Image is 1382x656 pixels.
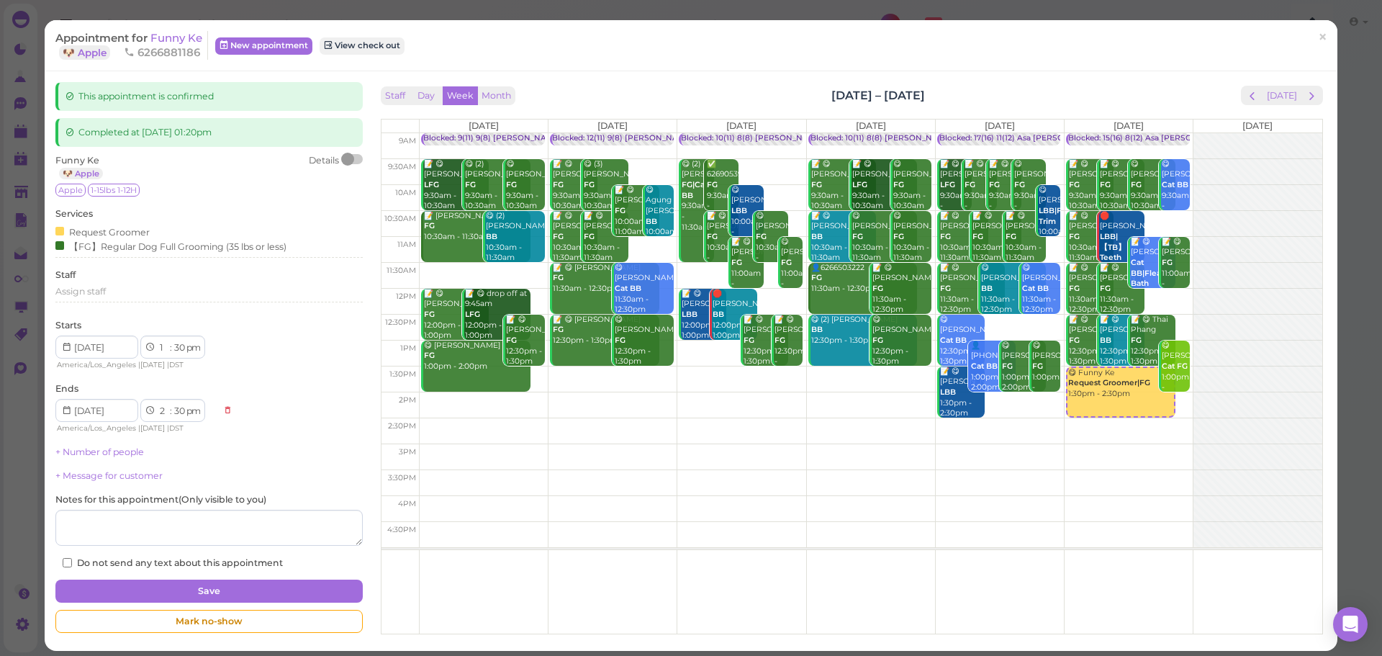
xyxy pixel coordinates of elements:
b: FG [1131,336,1142,345]
b: LBB [731,206,747,215]
b: FG [707,232,718,241]
div: 😋 (2) [PERSON_NAME] 9:30am - 10:30am [464,159,530,212]
div: 📝 😋 [PERSON_NAME] 9:30am - 10:30am [423,159,489,212]
b: LFG [940,180,955,189]
b: FG [707,180,718,189]
div: 😋 [PERSON_NAME] 9:30am - 10:30am [893,159,931,212]
b: FG [1014,180,1025,189]
span: 1pm [400,343,416,353]
b: Cat BB [940,336,967,345]
div: 👤[PHONE_NUMBER] 1:00pm - 2:00pm [970,341,1016,393]
div: 📝 😋 [PERSON_NAME] 9:30am - 10:30am [810,159,877,212]
div: 😋 [PERSON_NAME] 9:30am - 10:30am [1013,159,1047,223]
div: 📝 😋 [PERSON_NAME] 11:30am - 12:30pm [1068,263,1114,315]
div: 😋 [PERSON_NAME] 9:30am - 10:30am [505,159,544,212]
div: 📝 😋 [PERSON_NAME] 12:30pm - 1:30pm [743,315,788,367]
div: Blocked: 10(11) 8(8) [PERSON_NAME] • Appointment [810,133,1011,144]
span: 4:30pm [387,525,416,534]
b: LFG [465,310,480,319]
b: LBB [940,387,956,397]
b: FG [1069,232,1080,241]
div: 😋 [PERSON_NAME] 10:00am - 11:00am [1038,185,1060,259]
b: Cat BB [615,284,641,293]
div: 😋 (2) [PERSON_NAME] 10:30am - 11:30am [485,211,545,264]
b: FG [852,232,863,241]
label: Starts [55,319,81,332]
div: 😋 [PERSON_NAME] 12:30pm - 1:30pm [614,315,674,367]
b: BB [486,232,497,241]
a: + Message for customer [55,470,163,481]
span: Apple [55,184,86,197]
span: × [1318,27,1327,48]
b: FG [940,284,951,293]
label: Notes for this appointment ( Only visible to you ) [55,493,266,506]
span: 4pm [398,499,416,508]
div: 📝 😋 [PERSON_NAME] 10:30am - 11:30am [1005,211,1046,264]
button: Save [55,580,362,603]
b: FG [506,180,517,189]
span: 2pm [399,395,416,405]
span: America/Los_Angeles [57,360,136,369]
b: FG [424,310,435,319]
b: BB [981,284,993,293]
b: LBB [682,310,697,319]
b: FG [1032,361,1043,371]
b: Cat FG [1162,361,1188,371]
span: [DATE] [1242,120,1273,131]
label: Ends [55,382,78,395]
div: 📝 😋 [PERSON_NAME] 9:30am - 10:30am [939,159,972,223]
b: Cat BB [971,361,998,371]
div: 📝 😋 [PERSON_NAME] 11:00am - 12:00pm [1130,237,1175,311]
div: 😋 Agung [PERSON_NAME] 10:00am - 11:00am [645,185,674,259]
b: Request Groomer|FG [1068,378,1150,387]
span: 10:30am [384,214,416,223]
span: Funny Ke [55,155,99,166]
div: ✅ 6269053995 9:30am - 10:30am [706,159,739,223]
div: 📝 😋 [PERSON_NAME] 10:30am - 11:30am [1068,211,1114,264]
div: 📝 😋 [PERSON_NAME] 11:30am - 12:30pm [872,263,931,315]
b: Cat BB [1162,180,1188,189]
div: 😋 [PERSON_NAME] 12:30pm - 1:30pm [872,315,931,367]
div: Blocked: 15(16) 8(12) Asa [PERSON_NAME] [PERSON_NAME] • Appointment [1068,133,1358,144]
button: next [1301,86,1323,105]
a: + Number of people [55,446,144,457]
b: FG [506,336,517,345]
span: Funny Ke [150,31,202,45]
b: FG [940,232,951,241]
b: FG [872,336,883,345]
div: 😋 [PERSON_NAME] 11:00am - 12:00pm [780,237,803,300]
div: 📝 😋 [PERSON_NAME] 9:30am - 10:30am [552,159,597,212]
div: 😋 [PERSON_NAME] 10:30am - 11:30am [755,211,788,274]
span: 1:30pm [389,369,416,379]
b: FG [584,232,595,241]
button: prev [1241,86,1263,105]
div: Mark no-show [55,610,362,633]
div: 📝 [PERSON_NAME] 10:30am - 11:30am [423,211,530,243]
div: 📝 😋 [PERSON_NAME] 10:30am - 11:30am [810,211,877,264]
div: 📝 😋 [PERSON_NAME] 11:00am - 12:00pm [1161,237,1190,300]
b: FG [972,232,983,241]
b: FG [1069,180,1080,189]
b: BB [646,217,657,226]
b: LFG [424,180,439,189]
b: FG [1069,284,1080,293]
span: 3pm [399,447,416,457]
b: FG [781,258,792,267]
b: FG [424,221,435,230]
b: FG [811,273,822,282]
label: Services [55,207,93,220]
button: Day [409,86,443,106]
b: FG [989,180,1000,189]
label: Do not send any text about this appointment [63,557,283,570]
b: LBB|Face Trim [1039,206,1075,226]
b: FG [1131,180,1142,189]
input: Do not send any text about this appointment [63,558,72,567]
b: FG [744,336,754,345]
b: BB [1100,336,1111,345]
span: 6266881186 [124,45,200,59]
b: FG [553,273,564,282]
div: 🛑 [PERSON_NAME] 10:30am - 11:30am [1099,211,1144,317]
a: Funny Ke 🐶 Apple [55,31,202,59]
b: FG [1069,336,1080,345]
a: 🐶 Apple [59,168,103,179]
